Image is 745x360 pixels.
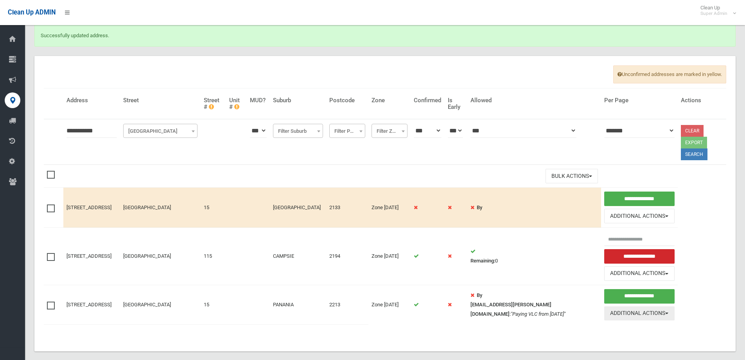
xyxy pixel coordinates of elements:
[123,97,197,104] h4: Street
[326,188,368,228] td: 2133
[250,97,267,104] h4: MUD?
[125,126,196,137] span: Filter Street
[120,285,201,324] td: [GEOGRAPHIC_DATA]
[329,97,365,104] h4: Postcode
[604,266,674,281] button: Additional Actions
[604,306,674,321] button: Additional Actions
[201,285,226,324] td: 15
[201,188,226,228] td: 15
[467,228,601,285] td: 0
[372,124,408,138] span: Filter Zone
[368,228,411,285] td: Zone [DATE]
[273,124,323,138] span: Filter Suburb
[368,285,411,324] td: Zone [DATE]
[700,11,727,16] small: Super Admin
[414,97,441,104] h4: Confirmed
[604,97,674,104] h4: Per Page
[123,124,197,138] span: Filter Street
[270,285,326,324] td: PANANIA
[681,148,707,160] button: Search
[467,285,601,324] td: :
[470,292,551,317] strong: By [EMAIL_ADDRESS][PERSON_NAME][DOMAIN_NAME]
[204,97,223,110] h4: Street #
[270,228,326,285] td: CAMPSIE
[8,9,56,16] span: Clean Up ADMIN
[120,228,201,285] td: [GEOGRAPHIC_DATA]
[681,137,707,148] button: Export
[66,204,111,210] a: [STREET_ADDRESS]
[448,97,464,110] h4: Is Early
[477,204,482,210] strong: By
[681,97,723,104] h4: Actions
[66,302,111,308] a: [STREET_ADDRESS]
[329,124,365,138] span: Filter Postcode
[66,97,117,104] h4: Address
[604,209,674,223] button: Additional Actions
[66,253,111,259] a: [STREET_ADDRESS]
[273,97,323,104] h4: Suburb
[470,258,495,264] strong: Remaining:
[34,25,736,47] div: Successfully updated address.
[373,126,406,137] span: Filter Zone
[201,228,226,285] td: 115
[120,188,201,228] td: [GEOGRAPHIC_DATA]
[511,311,565,317] em: "Paying VLC from [DATE]"
[546,169,598,183] button: Bulk Actions
[613,65,726,83] span: Unconfirmed addresses are marked in yellow.
[275,126,321,137] span: Filter Suburb
[270,188,326,228] td: [GEOGRAPHIC_DATA]
[470,97,598,104] h4: Allowed
[697,5,735,16] span: Clean Up
[229,97,243,110] h4: Unit #
[368,188,411,228] td: Zone [DATE]
[326,285,368,324] td: 2213
[326,228,368,285] td: 2194
[681,125,704,137] a: Clear
[372,97,408,104] h4: Zone
[331,126,363,137] span: Filter Postcode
